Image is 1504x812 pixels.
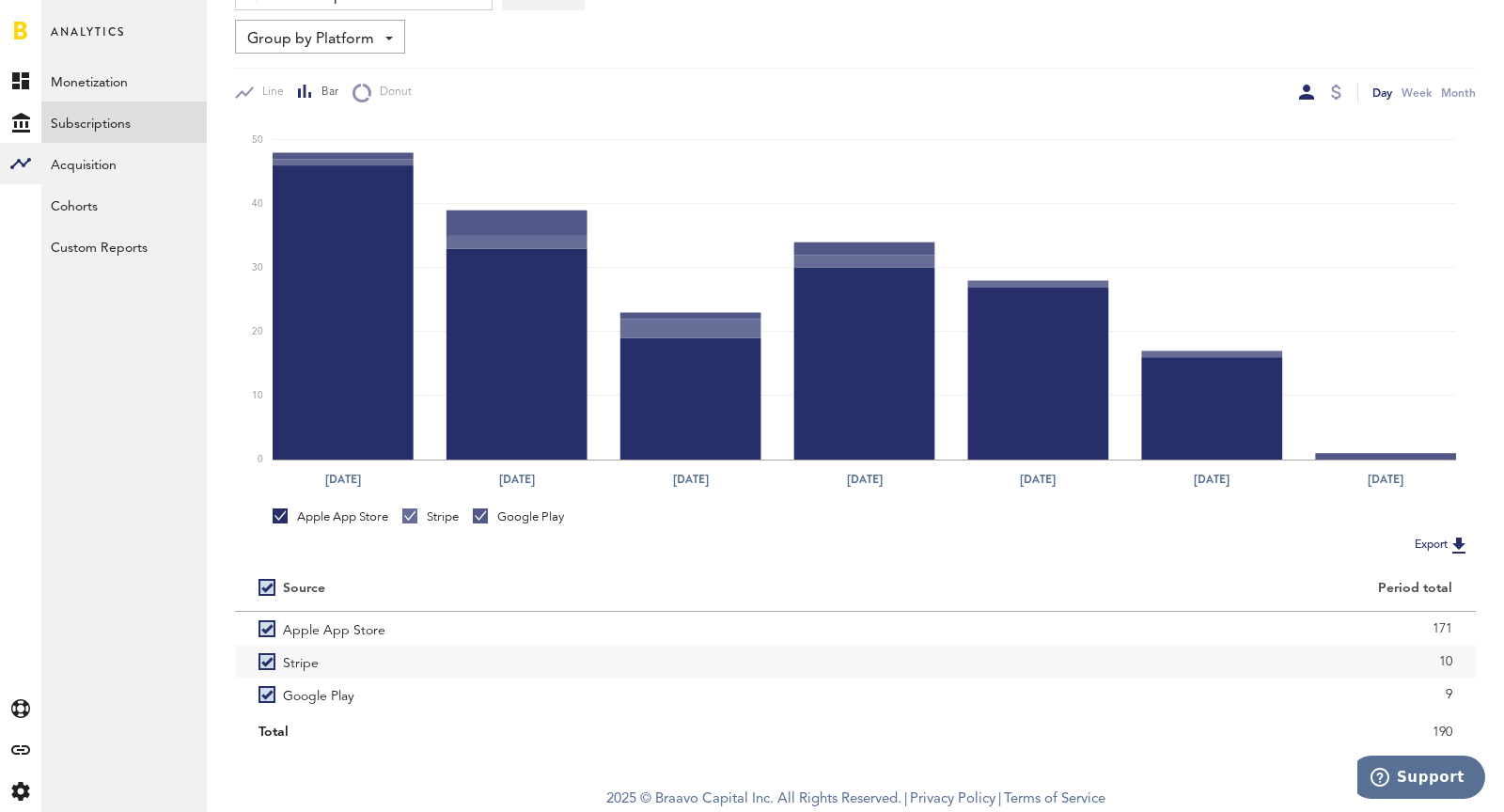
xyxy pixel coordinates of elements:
span: Bar [313,85,338,101]
div: Day [1372,83,1392,102]
div: Stripe [402,508,459,525]
a: Custom Reports [41,226,207,267]
text: 10 [252,391,263,400]
div: 190 [879,718,1452,746]
div: 171 [879,615,1452,643]
text: [DATE] [1368,471,1403,488]
a: Subscriptions [41,101,207,143]
span: Analytics [51,21,125,60]
button: Export [1409,533,1476,557]
div: Google Play [473,508,564,525]
span: Apple App Store [283,612,385,645]
a: Terms of Service [1004,792,1105,806]
iframe: Opens a widget where you can find more information [1357,756,1485,803]
text: [DATE] [1194,471,1230,488]
text: 30 [252,263,263,273]
div: Week [1402,83,1432,102]
text: [DATE] [673,471,709,488]
span: Donut [371,85,412,101]
text: [DATE] [499,471,535,488]
a: Privacy Policy [910,792,995,806]
text: 50 [252,135,263,145]
a: Cohorts [41,184,207,226]
div: 9 [879,680,1452,709]
img: Export [1448,534,1470,556]
div: Month [1441,83,1476,102]
div: 10 [879,648,1452,676]
a: Acquisition [41,143,207,184]
text: [DATE] [847,471,883,488]
span: Stripe [283,645,319,678]
div: Total [258,718,832,746]
div: Period total [879,581,1452,597]
span: Group by Platform [247,23,374,55]
span: Google Play [283,678,354,710]
text: 20 [252,327,263,336]
span: Line [254,85,284,101]
div: Apple App Store [273,508,388,525]
text: 40 [252,199,263,209]
text: [DATE] [325,471,361,488]
text: 0 [258,455,263,464]
div: Source [283,581,325,597]
text: [DATE] [1020,471,1056,488]
a: Monetization [41,60,207,101]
